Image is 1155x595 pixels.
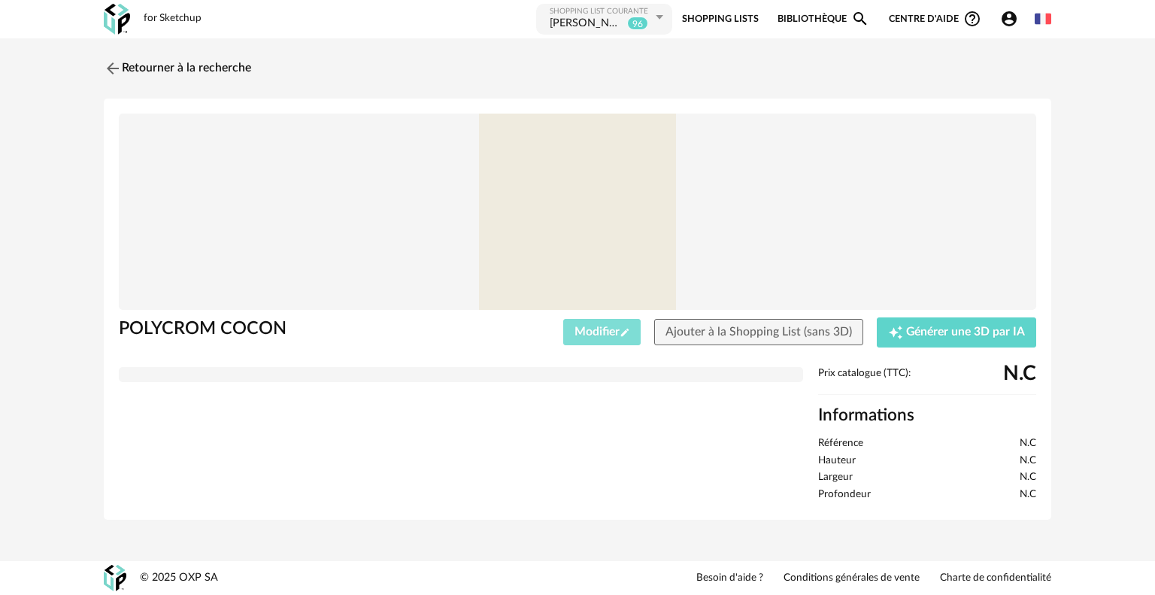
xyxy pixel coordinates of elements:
span: Centre d'aideHelp Circle Outline icon [889,10,981,28]
span: Hauteur [818,454,856,468]
button: ModifierPencil icon [563,319,641,346]
img: svg+xml;base64,PHN2ZyB3aWR0aD0iMjQiIGhlaWdodD0iMjQiIHZpZXdCb3g9IjAgMCAyNCAyNCIgZmlsbD0ibm9uZSIgeG... [104,59,122,77]
h1: POLYCROM COCON [119,317,493,341]
div: FORTIN Cécilia & DEGROLARD Jérémy [550,17,624,32]
span: Profondeur [818,488,871,502]
span: Largeur [818,471,853,484]
button: Ajouter à la Shopping List (sans 3D) [654,319,863,346]
span: N.C [1020,488,1036,502]
span: Magnify icon [851,10,869,28]
span: Creation icon [888,325,903,340]
sup: 96 [627,17,648,30]
span: Account Circle icon [1000,10,1025,28]
div: © 2025 OXP SA [140,571,218,585]
img: fr [1035,11,1051,27]
a: Shopping Lists [682,2,759,36]
div: Prix catalogue (TTC): [818,367,1036,395]
span: N.C [1020,454,1036,468]
span: Référence [818,437,863,451]
span: Account Circle icon [1000,10,1018,28]
div: for Sketchup [144,12,202,26]
div: Shopping List courante [550,7,652,17]
span: Modifier [574,326,630,338]
span: N.C [1003,368,1036,380]
span: N.C [1020,437,1036,451]
span: Générer une 3D par IA [906,326,1025,338]
img: OXP [104,565,126,591]
a: Besoin d'aide ? [696,572,763,585]
a: Conditions générales de vente [784,572,920,585]
span: N.C [1020,471,1036,484]
span: Pencil icon [620,326,630,338]
img: Product pack shot [119,114,1036,310]
button: Creation icon Générer une 3D par IA [877,317,1036,348]
a: BibliothèqueMagnify icon [778,2,869,36]
h2: Informations [818,405,1036,427]
span: Ajouter à la Shopping List (sans 3D) [665,326,852,338]
span: Help Circle Outline icon [963,10,981,28]
a: Retourner à la recherche [104,52,251,85]
img: OXP [104,4,130,35]
a: Charte de confidentialité [940,572,1051,585]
